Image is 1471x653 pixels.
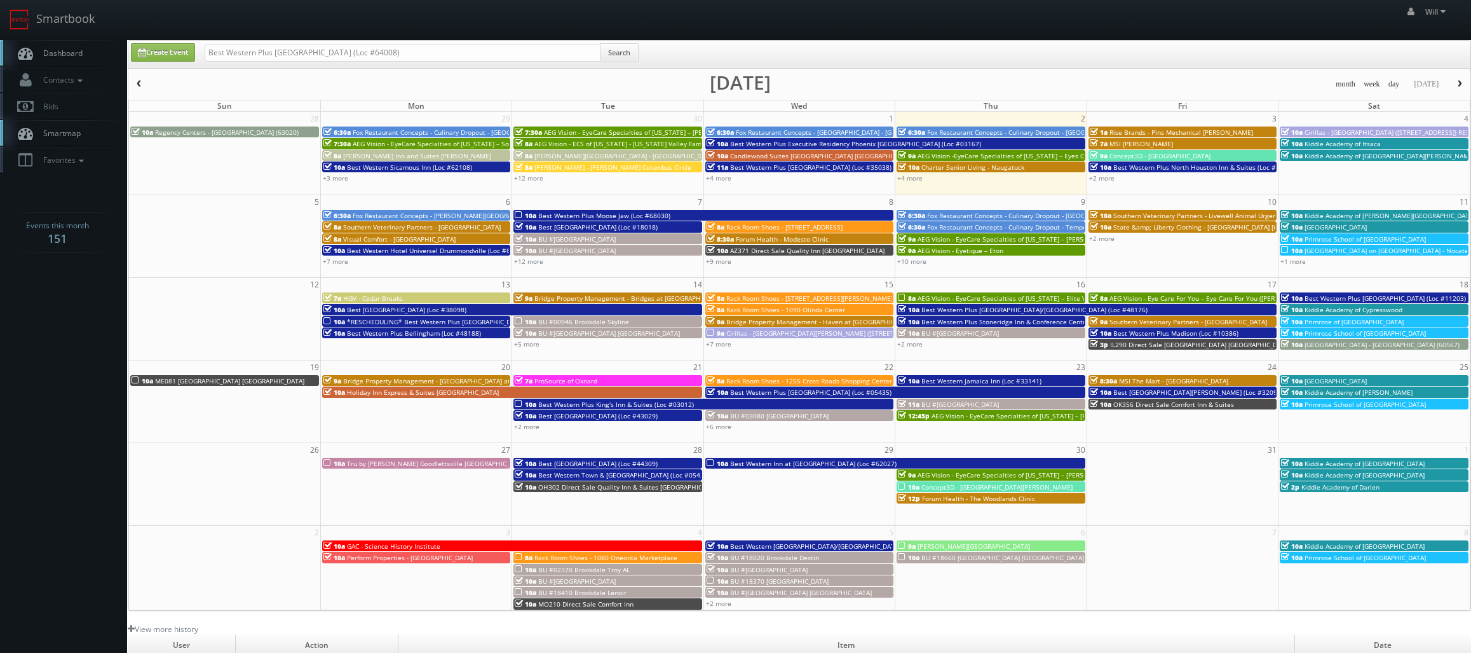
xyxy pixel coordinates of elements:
span: 10a [323,246,345,255]
span: 10a [1090,163,1111,172]
span: 10a [1281,139,1303,148]
span: Best Western Plus [GEOGRAPHIC_DATA] (Loc #05435) [730,388,891,397]
span: Primrose of [GEOGRAPHIC_DATA] [1305,317,1404,326]
span: BU #03080 [GEOGRAPHIC_DATA] [730,411,829,420]
span: 10a [1281,388,1303,397]
span: 10a [515,588,536,597]
span: 19 [309,361,320,374]
span: Rack Room Shoes - 1090 Olinda Center [726,305,845,314]
span: 8:30a [707,235,734,244]
span: [PERSON_NAME][GEOGRAPHIC_DATA] [918,542,1030,551]
span: Charter Senior Living - Naugatuck [921,163,1024,172]
span: Tue [601,100,615,111]
span: BU #18020 Brookdale Destin [730,553,819,562]
span: Bridge Property Management - Bridges at [GEOGRAPHIC_DATA] [534,294,727,303]
span: Forum Health - The Woodlands Clinic [922,494,1035,503]
span: Fox Restaurant Concepts - Culinary Dropout - [GEOGRAPHIC_DATA] [353,128,553,137]
span: Dashboard [37,48,83,58]
a: +10 more [897,257,926,266]
span: Kiddie Academy of Darien [1301,483,1379,491]
a: +2 more [897,340,923,348]
span: 2p [1281,483,1299,491]
span: BU #[GEOGRAPHIC_DATA] [538,246,616,255]
span: Mon [408,100,424,111]
span: 25 [1458,361,1470,374]
a: +12 more [514,257,543,266]
a: +6 more [706,422,731,431]
span: 10a [707,577,728,586]
a: +2 more [514,422,539,431]
span: 8a [323,151,341,160]
span: Best Western Town & [GEOGRAPHIC_DATA] (Loc #05423) [538,471,710,479]
span: 27 [500,443,512,457]
span: 14 [692,278,703,291]
span: 10 [1266,195,1278,209]
span: 8a [707,223,724,231]
span: 10a [1281,553,1303,562]
span: [GEOGRAPHIC_DATA] [1305,223,1367,231]
span: 10a [515,211,536,220]
span: BU #[GEOGRAPHIC_DATA] [538,235,616,244]
span: Visual Comfort - [GEOGRAPHIC_DATA] [343,235,456,244]
span: Southern Veterinary Partners - [GEOGRAPHIC_DATA] [1109,317,1267,326]
span: Best [GEOGRAPHIC_DATA] (Loc #38098) [347,305,466,314]
span: 12 [309,278,320,291]
span: 10a [1281,340,1303,349]
span: AEG Vision - Eyetique – Eton [918,246,1003,255]
span: 9a [898,246,916,255]
span: 10a [707,246,728,255]
input: Search for Events [205,44,600,62]
span: 10a [323,542,345,551]
a: +9 more [706,257,731,266]
span: AEG Vision - EyeCare Specialties of [US_STATE] – [PERSON_NAME] Eye Clinic [544,128,774,137]
a: +2 more [1089,174,1115,182]
span: ProSource of Oxnard [534,376,597,385]
span: 10a [515,246,536,255]
span: BU #[GEOGRAPHIC_DATA] [GEOGRAPHIC_DATA] [538,329,680,338]
a: +3 more [323,174,348,182]
span: 10a [1281,235,1303,244]
span: 10a [515,471,536,479]
span: AEG Vision - ECS of [US_STATE] - [US_STATE] Valley Family Eye Care [534,139,737,148]
span: 11 [1458,195,1470,209]
span: Best Western Inn at [GEOGRAPHIC_DATA] (Loc #62027) [730,459,897,468]
span: 7:30a [515,128,542,137]
span: 10a [1090,388,1111,397]
span: 12p [898,494,920,503]
span: Kiddie Academy of Itsaca [1305,139,1381,148]
span: Best Western Plus Moose Jaw (Loc #68030) [538,211,670,220]
span: Primrose School of [GEOGRAPHIC_DATA] [1305,400,1426,409]
span: State &amp; Liberty Clothing - [GEOGRAPHIC_DATA] [GEOGRAPHIC_DATA] [1113,223,1334,231]
span: 10a [1090,211,1111,220]
span: 30 [692,112,703,125]
span: 10a [1281,151,1303,160]
span: 10a [707,542,728,551]
span: 15 [883,278,895,291]
span: AEG Vision - Eye Care For You – Eye Care For You ([PERSON_NAME]) [1109,294,1313,303]
span: BU #[GEOGRAPHIC_DATA] [921,400,999,409]
span: OK356 Direct Sale Comfort Inn & Suites [1113,400,1234,409]
span: 11a [898,400,919,409]
span: 23 [1075,361,1087,374]
span: 10a [707,565,728,574]
span: Best Western Plus Madison (Loc #10386) [1113,329,1238,338]
span: Best Western Plus King's Inn & Suites (Loc #03012) [538,400,694,409]
span: Southern Veterinary Partners - [GEOGRAPHIC_DATA] [343,223,501,231]
span: 8a [323,235,341,244]
span: Bridge Property Management - [GEOGRAPHIC_DATA] at [GEOGRAPHIC_DATA] [343,376,574,385]
span: 10a [1281,305,1303,314]
span: 10a [898,329,919,338]
span: Best [GEOGRAPHIC_DATA] (Loc #18018) [538,223,658,231]
span: 21 [692,361,703,374]
span: Fox Restaurant Concepts - [PERSON_NAME][GEOGRAPHIC_DATA] [353,211,546,220]
span: 8a [515,163,532,172]
span: 8a [1090,294,1108,303]
span: Candlewood Suites [GEOGRAPHIC_DATA] [GEOGRAPHIC_DATA] [730,151,917,160]
span: 1a [1090,128,1108,137]
span: 24 [1266,361,1278,374]
span: 10a [515,459,536,468]
span: 7a [1090,139,1108,148]
span: [GEOGRAPHIC_DATA] [1305,376,1367,385]
span: [PERSON_NAME] - [PERSON_NAME] Columbus Circle [534,163,691,172]
a: +2 more [1089,234,1115,243]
